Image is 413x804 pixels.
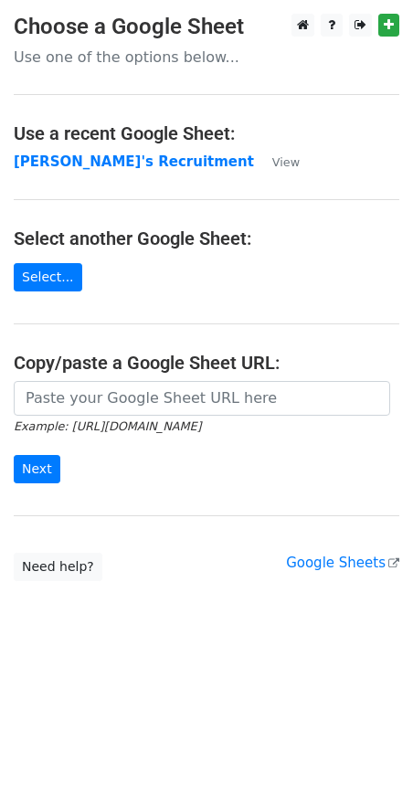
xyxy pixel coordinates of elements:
a: Google Sheets [286,555,399,571]
small: Example: [URL][DOMAIN_NAME] [14,419,201,433]
small: View [272,155,300,169]
h4: Use a recent Google Sheet: [14,122,399,144]
h3: Choose a Google Sheet [14,14,399,40]
p: Use one of the options below... [14,48,399,67]
a: View [254,153,300,170]
input: Paste your Google Sheet URL here [14,381,390,416]
a: Select... [14,263,82,291]
a: [PERSON_NAME]'s Recruitment [14,153,254,170]
h4: Copy/paste a Google Sheet URL: [14,352,399,374]
a: Need help? [14,553,102,581]
h4: Select another Google Sheet: [14,227,399,249]
input: Next [14,455,60,483]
